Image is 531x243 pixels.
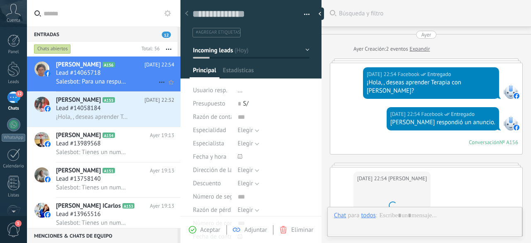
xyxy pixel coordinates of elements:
[56,184,129,191] span: Salesbot: Tienes un numero whatsapp para darte la informacion?
[469,139,499,146] div: Conversación
[27,162,180,197] a: avataricon[PERSON_NAME]A151Ayer 19:13Lead #13758140Salesbot: Tienes un numero whatsapp para darte...
[238,137,259,150] button: Elegir
[56,210,101,218] span: Lead #13965516
[193,167,251,173] span: Dirección de la clínica
[238,86,243,94] span: ...
[15,220,22,227] span: 1
[398,70,420,79] span: Facebook
[56,78,129,86] span: Salesbot: Para una respuesta más rápida y directa del Curso de Biomagnetismo u otros temas, escrí...
[193,164,231,177] div: Dirección de la clínica
[503,115,518,130] span: Facebook
[421,110,443,118] span: Facebook
[56,219,129,227] span: Salesbot: Tienes un numero whatsapp para darte la informacion?
[193,100,225,108] span: Presupuesto
[193,207,239,213] span: Razón de pérdida
[102,97,114,103] span: A155
[200,226,220,234] span: Aceptar
[144,61,174,69] span: [DATE] 22:54
[193,110,231,124] div: Razón de contacto
[2,164,26,169] div: Calendario
[144,96,174,104] span: [DATE] 22:32
[238,126,253,134] span: Elegir
[27,92,180,127] a: avataricon[PERSON_NAME]A155[DATE] 22:32Lead #14058184¡Hola, , deseas aprender Terapia con [PERSON...
[45,212,51,218] img: icon
[193,204,231,217] div: Razón de pérdida
[27,27,178,42] div: Entradas
[238,124,259,137] button: Elegir
[7,18,20,23] span: Cuenta
[193,97,231,110] div: Presupuesto
[367,79,495,95] div: ¡Hola, , deseas aprender Terapia con [PERSON_NAME]?
[238,164,259,177] button: Elegir
[45,141,51,147] img: icon
[193,84,231,97] div: Usuario resp.
[150,167,174,175] span: Ayer 19:13
[348,211,359,220] span: para
[34,44,71,54] div: Chats abiertos
[102,133,114,138] span: A154
[244,226,267,234] span: Adjuntar
[223,66,254,79] span: Estadísticas
[56,113,129,121] span: ¡Hola, , deseas aprender Terapia con [PERSON_NAME]?
[353,45,365,53] div: Ayer
[56,104,101,113] span: Lead #14058184
[353,45,430,53] div: Creación:
[390,118,495,127] div: [PERSON_NAME] respondió un anuncio.
[361,211,375,219] div: todos
[56,202,121,210] span: [PERSON_NAME] ICarlos
[238,166,253,174] span: Elegir
[27,198,180,233] a: avataricon[PERSON_NAME] ICarlosA153Ayer 19:13Lead #13965516Salesbot: Tienes un numero whatsapp pa...
[503,84,518,99] span: Facebook
[316,7,324,20] div: Ocultar
[499,139,518,146] div: № A156
[514,93,519,99] img: facebook-sm.svg
[196,29,240,35] span: #agregar etiquetas
[238,206,253,214] span: Elegir
[193,127,226,133] span: Especialidad
[56,131,101,140] span: [PERSON_NAME]
[102,168,114,173] span: A151
[421,31,431,39] div: Ayer
[138,45,160,53] div: Total: 56
[56,167,101,175] span: [PERSON_NAME]
[238,204,259,217] button: Elegir
[2,193,26,198] div: Listas
[27,56,180,91] a: avataricon[PERSON_NAME]A156[DATE] 22:54Lead #14065718Salesbot: Para una respuesta más rápida y di...
[193,190,231,204] div: Número de seguro
[193,124,231,137] div: Especialidad
[386,45,408,53] span: 2 eventos
[56,96,101,104] span: [PERSON_NAME]
[122,203,134,209] span: A153
[56,148,129,156] span: Salesbot: Tienes un numero whatsapp para darte la informacion?
[390,110,421,118] div: [DATE] 22:54
[45,71,51,76] img: icon
[291,226,313,234] span: Eliminar
[150,131,174,140] span: Ayer 19:13
[45,177,51,182] img: icon
[56,140,101,148] span: Lead #13989568
[193,150,231,164] div: Fecha y hora
[238,140,253,147] span: Elegir
[409,45,430,53] a: Expandir
[45,106,51,112] img: icon
[388,174,427,183] span: María Clara Perales Flores
[238,177,259,190] button: Elegir
[427,70,451,79] span: Entregado
[193,66,216,79] span: Principal
[193,180,221,187] span: Descuento
[56,69,101,77] span: Lead #14065718
[376,211,377,220] span: :
[27,127,180,162] a: avataricon[PERSON_NAME]A154Ayer 19:13Lead #13989568Salesbot: Tienes un numero whatsapp para darte...
[367,70,398,79] div: [DATE] 22:54
[2,134,25,142] div: WhatsApp
[193,177,231,190] div: Descuento
[102,62,114,67] span: A156
[193,140,224,147] span: Especialista
[193,114,242,120] span: Razón de contacto
[193,137,231,150] div: Especialista
[27,228,178,243] div: Menciones & Chats de equipo
[2,49,26,55] div: Panel
[56,175,101,183] span: Lead #13758140
[56,61,101,69] span: [PERSON_NAME]
[243,100,248,108] span: S/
